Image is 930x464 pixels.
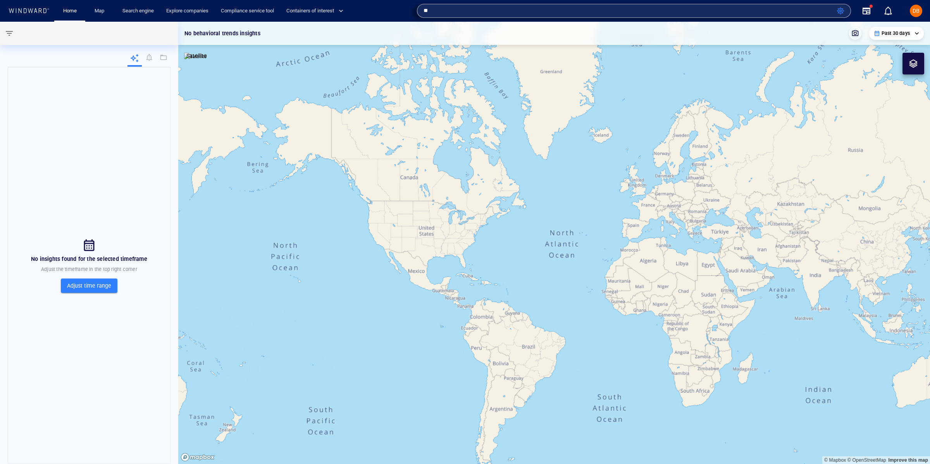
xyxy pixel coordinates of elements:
a: Compliance service tool [218,4,277,18]
a: Search engine [119,4,157,18]
button: Home [57,4,82,18]
h6: No insights found for the selected timeframe [31,254,147,264]
a: Explore companies [163,4,212,18]
a: Mapbox logo [181,453,215,462]
p: Adjust the timeframe in the top right corner [41,266,137,273]
a: OpenStreetMap [847,457,886,463]
div: Past 30 days [874,30,919,37]
img: satellite [184,53,207,60]
canvas: Map [178,22,930,464]
div: Notification center [883,6,893,16]
p: No behavioral trends insights [184,29,260,38]
button: Containers of interest [283,4,350,18]
span: DB [913,8,920,14]
button: Map [88,4,113,18]
a: Mapbox [824,457,846,463]
button: Adjust time range [61,278,117,293]
a: Map [91,4,110,18]
iframe: Chat [897,429,924,458]
p: Past 30 days [882,30,910,37]
a: Map feedback [888,457,928,463]
button: DB [908,3,924,19]
span: Containers of interest [286,7,343,16]
a: Home [60,4,80,18]
p: Satellite [186,51,207,60]
span: Adjust time range [67,281,111,290]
